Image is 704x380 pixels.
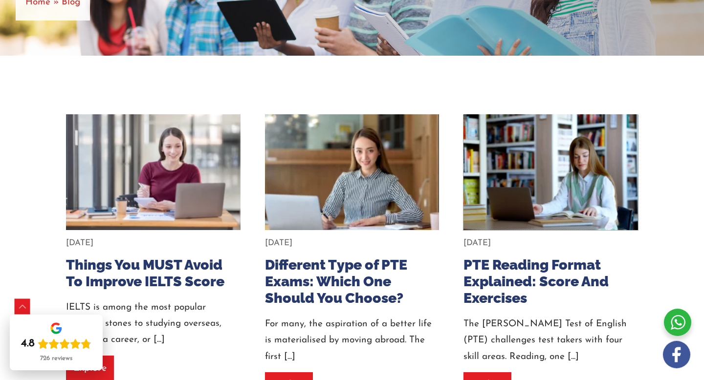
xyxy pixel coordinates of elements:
span: [DATE] [463,239,491,247]
a: PTE Reading Format Explained: Score And Exercises [463,256,609,306]
img: Different Type of PTE Exams Which One [256,108,448,236]
a: Different Type of PTE Exams: Which One Should You Choose? [265,256,407,306]
div: 4.8 [21,337,35,351]
div: The [PERSON_NAME] Test of English (PTE) challenges test takers with four skill areas. Reading, on... [463,316,638,365]
span: [DATE] [66,239,93,247]
img: Things You MUST Avoid To Improve IELTS [66,114,241,231]
a: Things You MUST Avoid To Improve IELTS Score [66,256,224,290]
div: IELTS is among the most popular stepping stones to studying overseas, building a career, or [...] [66,299,241,348]
span: [DATE] [265,239,292,247]
div: 726 reviews [40,355,72,362]
div: For many, the aspiration of a better life is materialised by moving abroad. The first [...] [265,316,440,365]
img: white-facebook.png [663,341,690,368]
div: Rating: 4.8 out of 5 [21,337,91,351]
a: Different Type of PTE Exams Which One [265,114,440,231]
